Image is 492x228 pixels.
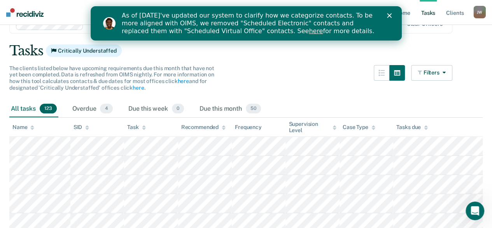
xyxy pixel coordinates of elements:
span: 4 [100,104,112,114]
div: Name [12,124,34,131]
button: JW [473,6,486,18]
div: Close [296,7,304,12]
div: Tasks due [396,124,428,131]
div: J W [473,6,486,18]
div: Case Type [343,124,375,131]
div: SID [74,124,89,131]
a: here [177,78,189,84]
button: Filters [411,65,452,81]
div: Due this month50 [198,101,263,118]
div: Recommended [181,124,226,131]
div: Overdue4 [71,101,114,118]
div: Tasks [9,43,483,59]
div: Frequency [235,124,262,131]
span: 123 [40,104,57,114]
span: Critically Understaffed [46,44,122,57]
span: The clients listed below have upcoming requirements due this month that have not yet been complet... [9,65,214,91]
iframe: Intercom live chat banner [91,6,402,41]
iframe: Intercom live chat [466,201,484,220]
span: 0 [172,104,184,114]
div: Supervision Level [289,121,336,134]
div: Task [127,124,145,131]
img: Recidiviz [6,8,44,17]
a: here [218,21,232,28]
a: here [133,85,144,91]
div: Due this week0 [127,101,186,118]
div: All tasks123 [9,101,58,118]
span: 50 [246,104,261,114]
